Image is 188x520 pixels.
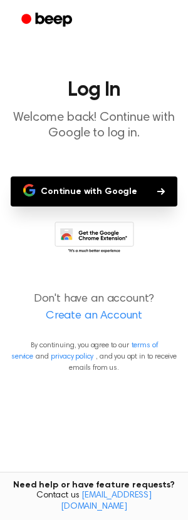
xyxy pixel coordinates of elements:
[13,8,83,33] a: Beep
[13,308,175,325] a: Create an Account
[51,353,93,360] a: privacy policy
[10,110,178,141] p: Welcome back! Continue with Google to log in.
[10,291,178,325] p: Don't have an account?
[10,80,178,100] h1: Log In
[61,491,152,511] a: [EMAIL_ADDRESS][DOMAIN_NAME]
[11,176,177,206] button: Continue with Google
[8,491,180,512] span: Contact us
[10,340,178,374] p: By continuing, you agree to our and , and you opt in to receive emails from us.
